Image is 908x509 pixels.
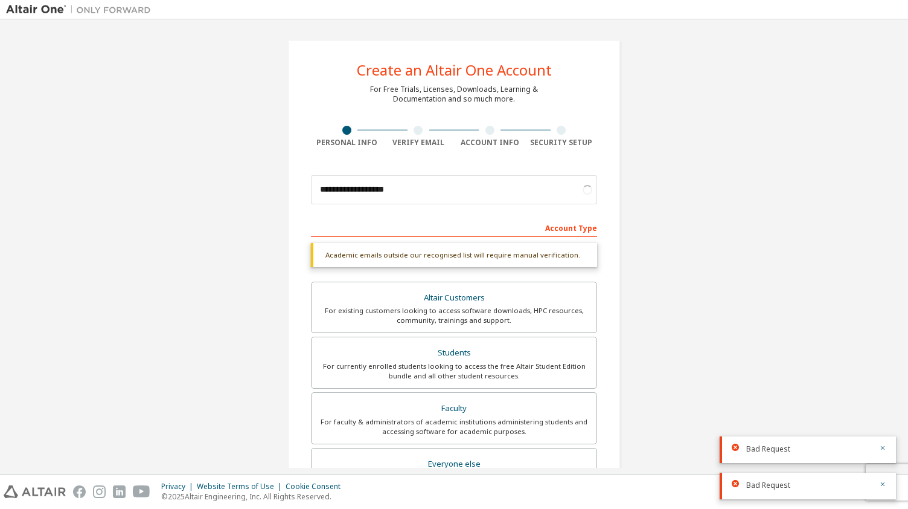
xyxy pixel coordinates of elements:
[370,85,538,104] div: For Free Trials, Licenses, Downloads, Learning & Documentation and so much more.
[161,482,197,491] div: Privacy
[746,444,790,454] span: Bad Request
[197,482,286,491] div: Website Terms of Use
[357,63,552,77] div: Create an Altair One Account
[6,4,157,16] img: Altair One
[93,485,106,498] img: instagram.svg
[319,306,589,325] div: For existing customers looking to access software downloads, HPC resources, community, trainings ...
[113,485,126,498] img: linkedin.svg
[319,456,589,473] div: Everyone else
[319,417,589,436] div: For faculty & administrators of academic institutions administering students and accessing softwa...
[746,481,790,490] span: Bad Request
[311,138,383,148] div: Personal Info
[4,485,66,498] img: altair_logo.svg
[311,218,597,237] div: Account Type
[526,138,598,148] div: Security Setup
[286,482,348,491] div: Cookie Consent
[311,243,597,267] div: Academic emails outside our recognised list will require manual verification.
[73,485,86,498] img: facebook.svg
[133,485,150,498] img: youtube.svg
[319,345,589,361] div: Students
[383,138,455,148] div: Verify Email
[454,138,526,148] div: Account Info
[161,491,348,502] p: © 2025 Altair Engineering, Inc. All Rights Reserved.
[319,290,589,306] div: Altair Customers
[319,400,589,417] div: Faculty
[319,361,589,381] div: For currently enrolled students looking to access the free Altair Student Edition bundle and all ...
